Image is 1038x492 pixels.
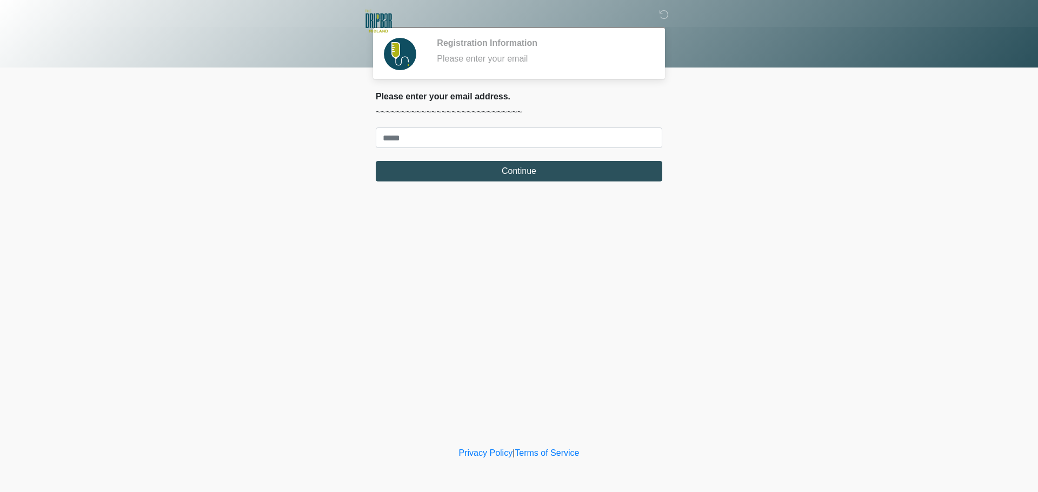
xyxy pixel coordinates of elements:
[376,91,662,102] h2: Please enter your email address.
[515,448,579,457] a: Terms of Service
[376,161,662,181] button: Continue
[437,52,646,65] div: Please enter your email
[376,106,662,119] p: ~~~~~~~~~~~~~~~~~~~~~~~~~~~~~
[459,448,513,457] a: Privacy Policy
[513,448,515,457] a: |
[365,8,392,35] img: The DRIPBaR Midland Logo
[384,38,416,70] img: Agent Avatar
